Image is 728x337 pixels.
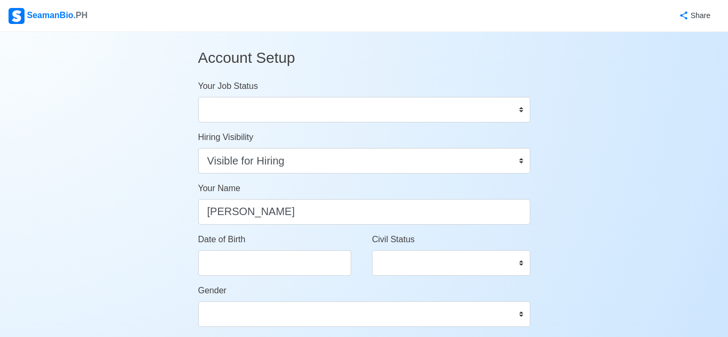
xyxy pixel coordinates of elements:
[198,199,530,225] input: Type your name
[198,133,254,142] span: Hiring Visibility
[9,8,87,24] div: SeamanBio
[198,284,227,297] label: Gender
[198,80,258,93] label: Your Job Status
[668,5,719,26] button: Share
[74,11,88,20] span: .PH
[9,8,25,24] img: Logo
[198,40,530,76] h3: Account Setup
[198,233,246,246] label: Date of Birth
[372,233,415,246] label: Civil Status
[198,184,240,193] span: Your Name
